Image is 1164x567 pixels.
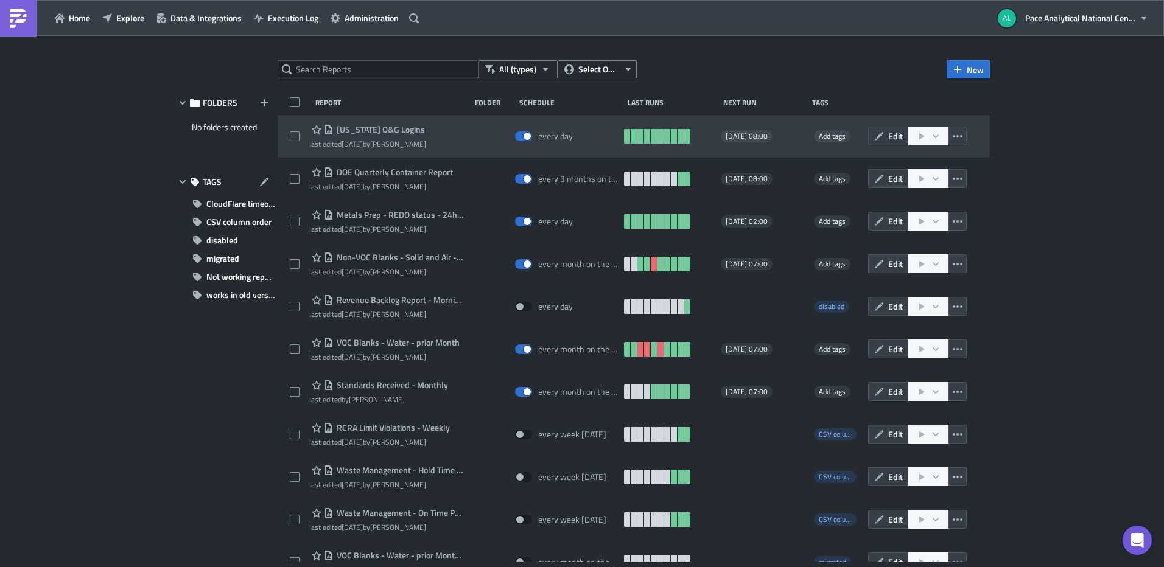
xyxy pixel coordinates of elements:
[819,215,846,227] span: Add tags
[868,510,909,529] button: Edit
[206,231,238,249] span: disabled
[538,471,606,482] div: every week on Monday
[814,215,850,228] span: Add tags
[203,97,237,108] span: FOLDERS
[315,98,469,107] div: Report
[819,173,846,184] span: Add tags
[342,266,363,277] time: 2025-05-01T17:35:05Z
[868,127,909,145] button: Edit
[888,300,903,313] span: Edit
[174,195,275,213] button: CloudFlare timeout
[947,60,990,78] button: New
[334,252,464,263] span: Non-VOC Blanks - Solid and Air - prior Month
[334,294,464,305] span: Revenue Backlog Report - Morning (copy)
[819,258,846,270] span: Add tags
[268,12,318,24] span: Execution Log
[997,8,1017,29] img: Avatar
[334,167,453,178] span: DOE Quarterly Container Report
[819,513,873,525] span: CSV column order
[1123,526,1152,555] div: Open Intercom Messenger
[170,12,242,24] span: Data & Integrations
[309,523,464,532] div: last edited by [PERSON_NAME]
[814,471,857,483] span: CSV column order
[206,286,275,304] span: works in old version...
[888,343,903,355] span: Edit
[814,428,857,440] span: CSV column order
[558,60,637,78] button: Select Owner
[203,176,222,187] span: TAGS
[342,436,363,448] time: 2025-07-18T18:21:30Z
[248,9,324,27] a: Execution Log
[888,385,903,398] span: Edit
[538,514,606,525] div: every week on Monday
[174,286,275,304] button: works in old version...
[814,258,850,270] span: Add tags
[888,513,903,526] span: Edit
[96,9,150,27] button: Explore
[578,63,619,76] span: Select Owner
[814,130,850,142] span: Add tags
[69,12,90,24] span: Home
[206,195,275,213] span: CloudFlare timeout
[814,173,850,185] span: Add tags
[345,12,399,24] span: Administration
[334,550,464,561] span: VOC Blanks - Water - prior Month-OLD
[342,308,363,320] time: 2025-04-28T16:45:28Z
[868,254,909,273] button: Edit
[334,124,425,135] span: Colorado O&G Logins
[888,130,903,142] span: Edit
[814,386,850,398] span: Add tags
[888,215,903,228] span: Edit
[814,343,850,355] span: Add tags
[726,259,768,269] span: [DATE] 07:00
[499,63,536,76] span: All (types)
[342,181,363,192] time: 2025-06-10T14:24:40Z
[812,98,863,107] div: Tags
[309,480,464,489] div: last edited by [PERSON_NAME]
[726,387,768,397] span: [DATE] 07:00
[342,223,363,235] time: 2025-04-29T16:13:11Z
[519,98,622,107] div: Schedule
[868,467,909,486] button: Edit
[116,12,144,24] span: Explore
[819,386,846,397] span: Add tags
[868,339,909,358] button: Edit
[342,138,363,150] time: 2025-08-08T14:11:04Z
[150,9,248,27] button: Data & Integrations
[538,386,619,397] div: every month on the 1st
[342,351,363,363] time: 2025-05-01T17:35:39Z
[726,131,768,141] span: [DATE] 08:00
[334,465,464,476] span: Waste Management - Hold Time Performance Detail - Weekly
[538,429,606,440] div: every week on Monday
[309,182,453,191] div: last edited by [PERSON_NAME]
[278,60,479,78] input: Search Reports
[174,213,275,231] button: CSV column order
[309,352,460,361] div: last edited by [PERSON_NAME]
[309,310,464,319] div: last edited by [PERSON_NAME]
[9,9,28,28] img: PushMetrics
[174,116,275,139] div: No folders created
[723,98,807,107] div: Next Run
[334,209,464,220] span: Metals Prep - REDO status - 24hrs
[309,267,464,276] div: last edited by [PERSON_NAME]
[868,382,909,401] button: Edit
[479,60,558,78] button: All (types)
[538,216,573,227] div: every day
[309,437,450,447] div: last edited by [PERSON_NAME]
[990,5,1155,32] button: Pace Analytical National Center for Testing and Innovation
[49,9,96,27] button: Home
[819,428,873,440] span: CSV column order
[868,297,909,316] button: Edit
[206,268,275,286] span: Not working report either
[309,139,426,148] div: last edited by [PERSON_NAME]
[868,169,909,188] button: Edit
[819,301,844,312] span: disabled
[819,130,846,142] span: Add tags
[174,249,275,268] button: migrated
[309,395,448,404] div: last edited by [PERSON_NAME]
[868,212,909,231] button: Edit
[888,428,903,440] span: Edit
[814,301,849,313] span: disabled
